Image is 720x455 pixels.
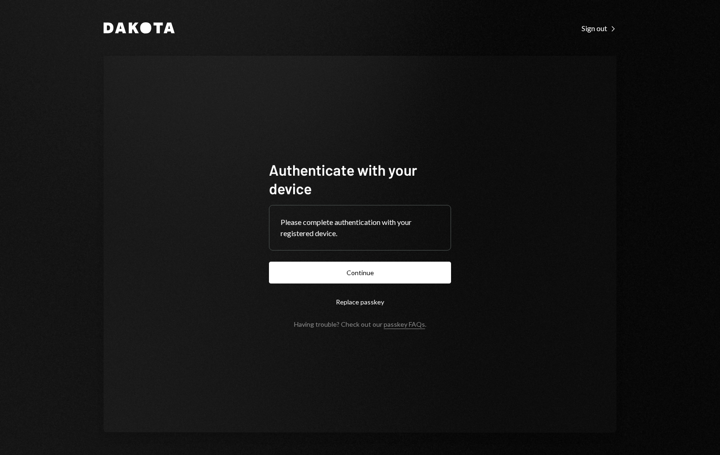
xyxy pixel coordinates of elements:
button: Continue [269,262,451,284]
button: Replace passkey [269,291,451,313]
div: Sign out [582,24,616,33]
div: Please complete authentication with your registered device. [281,217,439,239]
h1: Authenticate with your device [269,160,451,198]
a: Sign out [582,23,616,33]
div: Having trouble? Check out our . [294,320,426,328]
a: passkey FAQs [384,320,425,329]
